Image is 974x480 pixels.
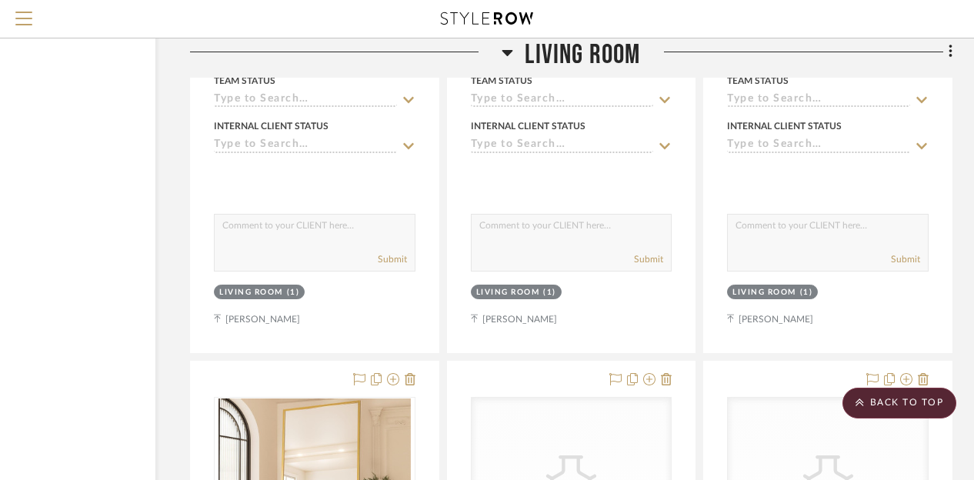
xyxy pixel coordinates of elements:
[214,93,397,108] input: Type to Search…
[727,93,910,108] input: Type to Search…
[214,138,397,153] input: Type to Search…
[287,287,300,298] div: (1)
[727,74,789,88] div: Team Status
[727,119,842,133] div: Internal Client Status
[219,287,283,298] div: Living Room
[471,119,585,133] div: Internal Client Status
[378,252,407,266] button: Submit
[732,287,796,298] div: Living Room
[727,138,910,153] input: Type to Search…
[800,287,813,298] div: (1)
[525,38,640,72] span: Living Room
[476,287,540,298] div: Living Room
[214,74,275,88] div: Team Status
[471,93,654,108] input: Type to Search…
[471,138,654,153] input: Type to Search…
[471,74,532,88] div: Team Status
[214,119,329,133] div: Internal Client Status
[842,388,956,418] scroll-to-top-button: BACK TO TOP
[543,287,556,298] div: (1)
[634,252,663,266] button: Submit
[891,252,920,266] button: Submit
